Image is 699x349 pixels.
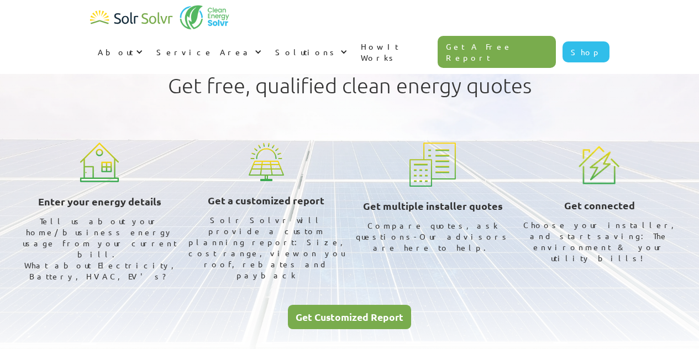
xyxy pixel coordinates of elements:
[438,36,556,68] a: Get A Free Report
[354,220,512,253] div: Compare quotes, ask questions-Our advisors are here to help.
[363,198,503,214] h3: Get multiple installer quotes
[187,214,345,281] div: Solr Solvr will provide a custom planning report: Size, cost range, view on you roof, rebates and...
[563,41,609,62] a: Shop
[38,193,161,210] h3: Enter your energy details
[353,30,438,74] a: How It Works
[98,46,133,57] div: About
[275,46,338,57] div: Solutions
[288,305,411,330] a: Get Customized Report
[208,192,324,209] h3: Get a customized report
[156,46,252,57] div: Service Area
[521,219,679,263] div: Choose your installer, and start saving: The environment & your utility bills!
[21,215,179,282] div: Tell us about your home/business energy usage from your current bill. What about Electricity, Bat...
[296,312,403,322] div: Get Customized Report
[168,73,532,98] h1: Get free, qualified clean energy quotes
[564,197,635,214] h3: Get connected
